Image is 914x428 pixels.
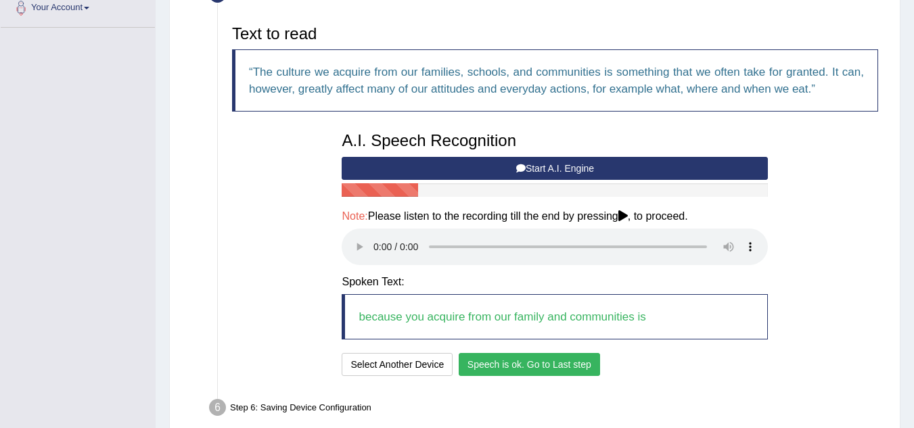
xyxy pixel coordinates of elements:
[249,66,864,95] q: The culture we acquire from our families, schools, and communities is something that we often tak...
[342,132,768,149] h3: A.I. Speech Recognition
[342,157,768,180] button: Start A.I. Engine
[203,395,894,425] div: Step 6: Saving Device Configuration
[342,294,768,339] blockquote: because you acquire from our family and communities is
[342,210,367,222] span: Note:
[232,25,878,43] h3: Text to read
[342,210,768,222] h4: Please listen to the recording till the end by pressing , to proceed.
[342,276,768,288] h4: Spoken Text:
[342,353,453,376] button: Select Another Device
[459,353,600,376] button: Speech is ok. Go to Last step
